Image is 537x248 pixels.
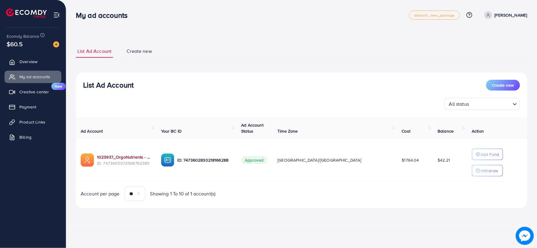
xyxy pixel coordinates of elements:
span: adreach_new_package [414,13,455,17]
span: New [51,83,66,90]
a: My ad accounts [5,71,61,83]
span: [GEOGRAPHIC_DATA]/[GEOGRAPHIC_DATA] [278,157,362,163]
p: Withdraw [481,167,498,174]
span: Create new [492,82,514,88]
span: Ad Account Status [241,122,264,134]
span: All status [448,100,471,108]
span: ID: 7473605072568762385 [97,160,151,166]
span: Ad Account [81,128,103,134]
div: Search for option [445,98,520,110]
a: Payment [5,101,61,113]
span: Cost [402,128,411,134]
div: <span class='underline'>1023937_OrgoNutrients - Ads Manager_1740084299738</span></br>747360507256... [97,154,151,166]
span: $1764.04 [402,157,419,163]
img: image [53,41,59,47]
a: Product Links [5,116,61,128]
span: $42.21 [438,157,450,163]
p: ID: 7473602830218166288 [177,156,232,164]
a: 1023937_OrgoNutrients - Ads Manager_1740084299738 [97,154,151,160]
span: Billing [19,134,31,140]
span: Product Links [19,119,45,125]
a: Creative centerNew [5,86,61,98]
h3: List Ad Account [83,81,134,89]
span: My ad accounts [19,74,50,80]
span: Showing 1 To 10 of 1 account(s) [150,190,216,197]
button: Withdraw [472,165,503,176]
span: Account per page [81,190,120,197]
button: Add Fund [472,149,503,160]
a: [PERSON_NAME] [482,11,527,19]
span: Overview [19,59,37,65]
a: Overview [5,56,61,68]
p: [PERSON_NAME] [495,11,527,19]
span: Payment [19,104,36,110]
img: logo [6,8,47,18]
img: menu [53,11,60,18]
span: Approved [241,156,267,164]
span: Your BC ID [161,128,182,134]
span: Creative center [19,89,49,95]
img: image [516,227,534,245]
span: Action [472,128,484,134]
span: $60.5 [7,40,23,48]
span: Balance [438,128,454,134]
a: adreach_new_package [409,11,460,20]
img: ic-ba-acc.ded83a64.svg [161,153,174,167]
input: Search for option [471,98,510,108]
span: Create new [127,48,152,55]
h3: My ad accounts [76,11,132,20]
button: Create new [486,80,520,91]
p: Add Fund [481,151,499,158]
span: Time Zone [278,128,298,134]
img: ic-ads-acc.e4c84228.svg [81,153,94,167]
span: Ecomdy Balance [7,33,39,39]
span: List Ad Account [77,48,112,55]
a: Billing [5,131,61,143]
